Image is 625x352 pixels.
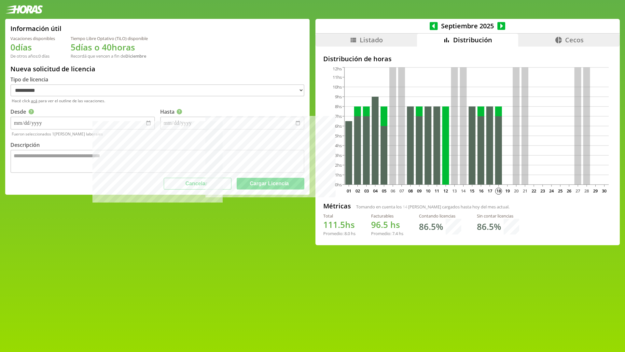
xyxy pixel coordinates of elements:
text: 20 [514,188,519,194]
text: 03 [364,188,368,194]
div: Tiempo Libre Optativo (TiLO) disponible [71,35,148,41]
text: 28 [584,188,589,194]
text: 16 [479,188,483,194]
text: 24 [549,188,554,194]
div: Sin contar licencias [477,213,519,219]
text: 19 [505,188,510,194]
h1: hs [371,219,403,231]
tspan: 9hs [335,94,342,100]
h1: 0 días [10,41,55,53]
text: 07 [399,188,404,194]
tspan: 8hs [335,104,342,109]
img: logotipo [5,5,43,14]
text: 09 [417,188,422,194]
span: 1 [52,131,54,137]
span: Fueron seleccionados [PERSON_NAME] laborales [12,131,304,137]
text: 23 [540,188,545,194]
span: 96.5 [371,219,388,231]
text: 22 [532,188,536,194]
tspan: 2hs [335,162,342,168]
tspan: 11hs [333,74,342,80]
h2: Nueva solicitud de licencia [10,64,304,73]
button: Cancelar [164,178,231,190]
span: Distribución [453,35,492,44]
span: Tomando en cuenta los [PERSON_NAME] cargados hasta hoy del mes actual. [356,204,509,210]
button: Cargar Licencia [237,178,304,190]
text: 25 [558,188,562,194]
text: 26 [567,188,571,194]
h1: 5 días o 40 horas [71,41,148,53]
span: 8.0 [344,231,350,236]
tspan: 1hs [335,172,342,178]
h1: hs [323,219,355,231]
text: 08 [408,188,413,194]
span: Cancelar [185,181,207,186]
h2: Métricas [323,202,351,210]
text: 27 [576,188,580,194]
div: Promedio: hs [323,231,355,236]
text: 15 [470,188,474,194]
text: 12 [443,188,448,194]
span: ? [29,109,34,115]
text: 18 [496,188,501,194]
span: 7.4 [392,231,398,236]
text: 05 [382,188,386,194]
tspan: 6hs [335,123,342,129]
tspan: 4hs [335,143,342,148]
text: 21 [523,188,527,194]
tspan: 5hs [335,133,342,139]
div: Tipo de licencia [10,76,304,83]
text: 29 [593,188,598,194]
text: 10 [426,188,430,194]
h1: 86.5 % [477,221,501,232]
div: Total [323,213,355,219]
tspan: 3hs [335,152,342,158]
div: Facturables [371,213,403,219]
div: Contando licencias [419,213,461,219]
span: ? [177,109,182,115]
text: 06 [391,188,395,194]
div: De otros años: 0 días [10,53,55,59]
div: Promedio: hs [371,231,403,236]
span: Cecos [565,35,584,44]
label: Desde [10,108,35,115]
text: 01 [346,188,351,194]
text: 30 [602,188,606,194]
span: Septiembre 2025 [438,21,497,30]
tspan: 12hs [333,66,342,72]
tspan: 0hs [335,182,342,188]
a: acá [31,98,37,104]
article: Más información [29,109,34,115]
b: Diciembre [125,53,146,59]
text: 11 [435,188,439,194]
div: Descripción [10,141,304,148]
span: 111.5 [323,219,345,231]
select: Tipo de licencia [10,84,304,96]
label: Hasta [160,108,183,115]
span: Cargar Licencia [250,181,289,186]
article: Más información [177,109,182,115]
span: Hacé click para ver el outline de las vacaciones. [12,98,304,104]
h1: 86.5 % [419,221,443,232]
text: 02 [355,188,360,194]
textarea: Descripción [10,150,304,173]
span: 14 [403,204,407,210]
div: Recordá que vencen a fin de [71,53,148,59]
tspan: 10hs [333,84,342,90]
text: 13 [452,188,457,194]
text: 17 [487,188,492,194]
tspan: 7hs [335,113,342,119]
span: Listado [360,35,383,44]
text: 04 [373,188,378,194]
div: Vacaciones disponibles [10,35,55,41]
h2: Distribución de horas [323,54,612,63]
h2: Información útil [10,24,62,33]
text: 14 [461,188,466,194]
